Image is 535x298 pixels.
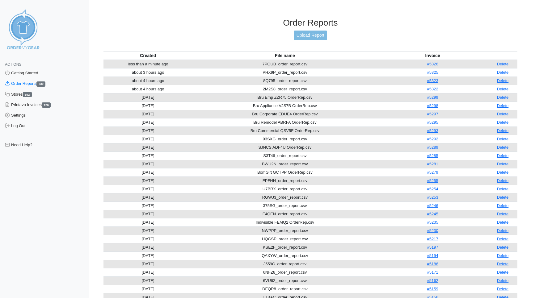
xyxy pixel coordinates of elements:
[427,128,438,133] a: #5293
[427,187,438,191] a: #5254
[427,178,438,183] a: #5255
[193,218,377,226] td: Indivisible FEMQ2 OrderRep.csv
[497,103,509,108] a: Delete
[103,251,193,260] td: [DATE]
[427,203,438,208] a: #5246
[193,260,377,268] td: J559C_order_report.csv
[103,176,193,185] td: [DATE]
[36,81,45,87] span: 730
[103,235,193,243] td: [DATE]
[497,87,509,91] a: Delete
[427,95,438,100] a: #5299
[497,278,509,283] a: Delete
[193,201,377,210] td: 375SG_order_report.csv
[497,228,509,233] a: Delete
[103,51,193,60] th: Created
[497,262,509,266] a: Delete
[193,118,377,126] td: Bru Remodel ABRFA OrderRep.csv
[427,145,438,150] a: #5289
[193,160,377,168] td: BWU2N_order_report.csv
[497,195,509,200] a: Delete
[193,193,377,201] td: RGWJ3_order_report.csv
[427,62,438,66] a: #5326
[427,212,438,216] a: #5245
[497,170,509,175] a: Delete
[427,270,438,275] a: #5171
[427,70,438,75] a: #5325
[103,268,193,276] td: [DATE]
[427,162,438,166] a: #5281
[103,185,193,193] td: [DATE]
[103,276,193,285] td: [DATE]
[193,251,377,260] td: QAXYW_order_report.csv
[103,168,193,176] td: [DATE]
[427,278,438,283] a: #5162
[193,268,377,276] td: 6NFZ8_order_report.csv
[193,235,377,243] td: HQGSP_order_report.csv
[193,135,377,143] td: 93SXG_order_report.csv
[427,103,438,108] a: #5298
[193,176,377,185] td: FPFHH_order_report.csv
[193,101,377,110] td: Bru Appliance VJS7B OrderRep.csv
[427,262,438,266] a: #5186
[427,120,438,125] a: #5295
[193,185,377,193] td: U7BRX_order_report.csv
[103,285,193,293] td: [DATE]
[294,31,327,40] a: Upload Report
[497,128,509,133] a: Delete
[193,143,377,151] td: SJNCS ADF4U OrderRep.csv
[497,120,509,125] a: Delete
[427,112,438,116] a: #5297
[497,70,509,75] a: Delete
[497,178,509,183] a: Delete
[103,85,193,93] td: about 4 hours ago
[497,137,509,141] a: Delete
[103,60,193,68] td: less than a minute ago
[497,253,509,258] a: Delete
[497,78,509,83] a: Delete
[103,118,193,126] td: [DATE]
[103,77,193,85] td: about 4 hours ago
[427,153,438,158] a: #5285
[103,151,193,160] td: [DATE]
[23,92,32,97] span: 552
[193,68,377,77] td: PHX9P_order_report.csv
[427,245,438,250] a: #5197
[497,203,509,208] a: Delete
[427,237,438,241] a: #5217
[5,62,21,67] span: Actions
[427,253,438,258] a: #5194
[193,243,377,251] td: KSE2F_order_report.csv
[103,143,193,151] td: [DATE]
[193,60,377,68] td: 7PQUB_order_report.csv
[497,112,509,116] a: Delete
[427,228,438,233] a: #5230
[103,260,193,268] td: [DATE]
[193,126,377,135] td: Bru Commercial QSV5F OrderRep.csv
[103,218,193,226] td: [DATE]
[193,51,377,60] th: File name
[193,93,377,101] td: Bru Emp ZZR75 OrderRep.csv
[497,153,509,158] a: Delete
[193,210,377,218] td: F4QEN_order_report.csv
[103,201,193,210] td: [DATE]
[193,226,377,235] td: NWPPP_order_report.csv
[497,162,509,166] a: Delete
[497,287,509,291] a: Delete
[193,276,377,285] td: 6VU62_order_report.csv
[427,220,438,225] a: #5235
[427,137,438,141] a: #5292
[193,85,377,93] td: 2M2S8_order_report.csv
[103,18,517,28] h3: Order Reports
[497,220,509,225] a: Delete
[193,168,377,176] td: BomGift GCTPP OrderRep.csv
[497,62,509,66] a: Delete
[427,287,438,291] a: #5159
[497,145,509,150] a: Delete
[103,193,193,201] td: [DATE]
[497,237,509,241] a: Delete
[103,93,193,101] td: [DATE]
[377,51,488,60] th: Invoice
[427,78,438,83] a: #5323
[427,195,438,200] a: #5253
